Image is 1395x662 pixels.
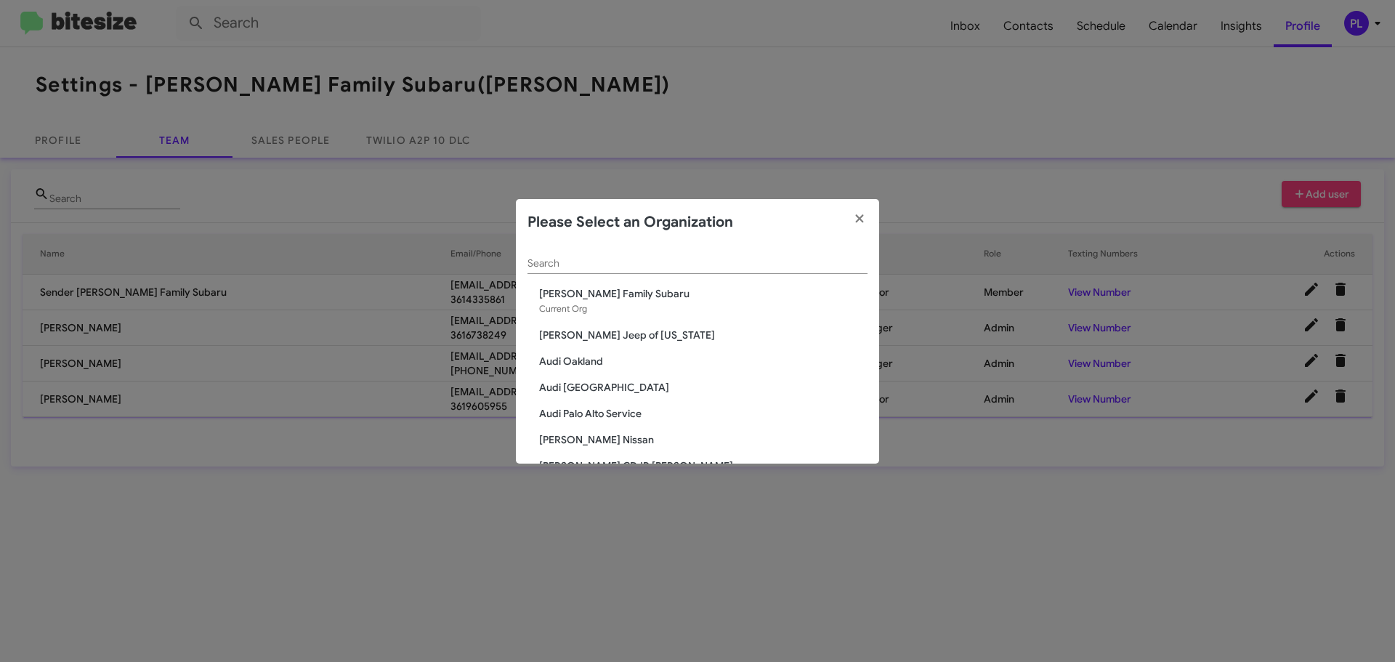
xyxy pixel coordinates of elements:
[539,432,868,447] span: [PERSON_NAME] Nissan
[539,303,587,314] span: Current Org
[539,286,868,301] span: [PERSON_NAME] Family Subaru
[539,328,868,342] span: [PERSON_NAME] Jeep of [US_STATE]
[539,380,868,395] span: Audi [GEOGRAPHIC_DATA]
[539,354,868,368] span: Audi Oakland
[539,406,868,421] span: Audi Palo Alto Service
[527,211,733,234] h2: Please Select an Organization
[539,459,868,473] span: [PERSON_NAME] CDJR [PERSON_NAME]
